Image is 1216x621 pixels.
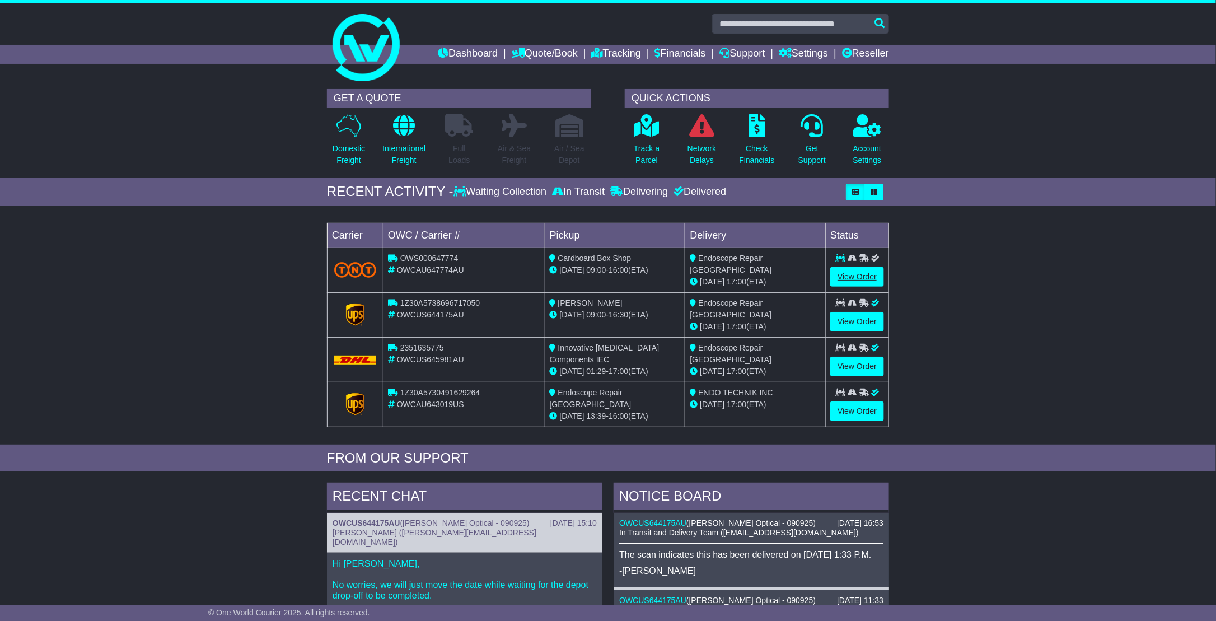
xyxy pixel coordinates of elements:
div: (ETA) [690,321,821,333]
span: [DATE] [700,322,724,331]
span: [DATE] [560,412,584,421]
td: Delivery [685,223,826,248]
span: 1Z30A5730491629264 [400,388,480,397]
span: 09:00 [587,310,606,319]
div: In Transit [549,186,607,198]
a: DomesticFreight [332,114,366,172]
a: NetworkDelays [687,114,717,172]
div: - (ETA) [550,264,681,276]
span: OWS000647774 [400,254,459,263]
span: Innovative [MEDICAL_DATA] Components IEC [550,343,660,364]
p: Air / Sea Depot [554,143,584,166]
span: [PERSON_NAME] ([PERSON_NAME][EMAIL_ADDRESS][DOMAIN_NAME]) [333,528,536,547]
span: 16:30 [609,310,628,319]
a: Financials [655,45,706,64]
a: Tracking [592,45,641,64]
div: [DATE] 11:33 [837,596,883,605]
span: OWCAU643019US [397,400,464,409]
div: - (ETA) [550,410,681,422]
div: RECENT CHAT [327,483,602,513]
span: 17:00 [727,277,746,286]
span: 13:39 [587,412,606,421]
span: 17:00 [609,367,628,376]
p: Domestic Freight [333,143,365,166]
p: International Freight [382,143,425,166]
img: TNT_Domestic.png [334,262,376,277]
p: Full Loads [445,143,473,166]
div: [DATE] 15:10 [550,519,597,528]
div: ( ) [619,596,883,605]
span: [PERSON_NAME] Optical - 090925 [403,519,527,527]
a: Dashboard [438,45,498,64]
div: (ETA) [690,276,821,288]
img: GetCarrierServiceLogo [346,304,365,326]
span: Endoscope Repair [GEOGRAPHIC_DATA] [690,343,771,364]
p: -[PERSON_NAME] [619,566,883,576]
span: 2351635775 [400,343,444,352]
span: 1Z30A5738696717050 [400,298,480,307]
span: OWCUS644175AU [397,310,464,319]
div: [DATE] 16:53 [837,519,883,528]
div: RECENT ACTIVITY - [327,184,453,200]
span: ENDO TECHNIK INC [698,388,773,397]
div: QUICK ACTIONS [625,89,889,108]
span: [DATE] [700,367,724,376]
span: [DATE] [560,265,584,274]
a: OWCUS644175AU [619,596,686,605]
span: Endoscope Repair [GEOGRAPHIC_DATA] [690,254,771,274]
span: [PERSON_NAME] Optical - 090925 [689,596,813,605]
p: Account Settings [853,143,882,166]
a: Quote/Book [512,45,578,64]
p: Network Delays [687,143,716,166]
a: GetSupport [798,114,826,172]
div: GET A QUOTE [327,89,591,108]
a: OWCUS644175AU [619,519,686,527]
div: FROM OUR SUPPORT [327,450,889,466]
div: NOTICE BOARD [614,483,889,513]
div: ( ) [333,519,597,528]
td: Pickup [545,223,685,248]
a: Settings [779,45,828,64]
span: OWCUS645981AU [397,355,464,364]
div: Delivered [671,186,726,198]
span: Endoscope Repair [GEOGRAPHIC_DATA] [690,298,771,319]
span: [DATE] [560,310,584,319]
a: View Order [830,312,884,331]
span: 09:00 [587,265,606,274]
img: DHL.png [334,356,376,365]
a: View Order [830,401,884,421]
span: [DATE] [700,277,724,286]
a: AccountSettings [853,114,882,172]
span: 17:00 [727,367,746,376]
span: [PERSON_NAME] Optical - 090925 [689,519,813,527]
div: - (ETA) [550,309,681,321]
div: Waiting Collection [453,186,549,198]
p: Air & Sea Freight [498,143,531,166]
span: © One World Courier 2025. All rights reserved. [208,608,370,617]
span: [DATE] [560,367,584,376]
a: Reseller [842,45,889,64]
p: The scan indicates this has been delivered on [DATE] 1:33 P.M. [619,549,883,560]
a: CheckFinancials [739,114,775,172]
div: - (ETA) [550,366,681,377]
span: 16:00 [609,412,628,421]
span: 17:00 [727,400,746,409]
img: GetCarrierServiceLogo [346,393,365,415]
p: Check Financials [740,143,775,166]
td: Status [826,223,889,248]
span: OWCAU647774AU [397,265,464,274]
p: Get Support [798,143,826,166]
td: OWC / Carrier # [383,223,545,248]
a: OWCUS644175AU [333,519,400,527]
td: Carrier [328,223,383,248]
div: (ETA) [690,399,821,410]
span: Endoscope Repair [GEOGRAPHIC_DATA] [550,388,632,409]
span: 16:00 [609,265,628,274]
span: 17:00 [727,322,746,331]
div: Delivering [607,186,671,198]
span: 01:29 [587,367,606,376]
div: ( ) [619,519,883,528]
a: Track aParcel [633,114,660,172]
a: InternationalFreight [382,114,426,172]
span: [DATE] [700,400,724,409]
